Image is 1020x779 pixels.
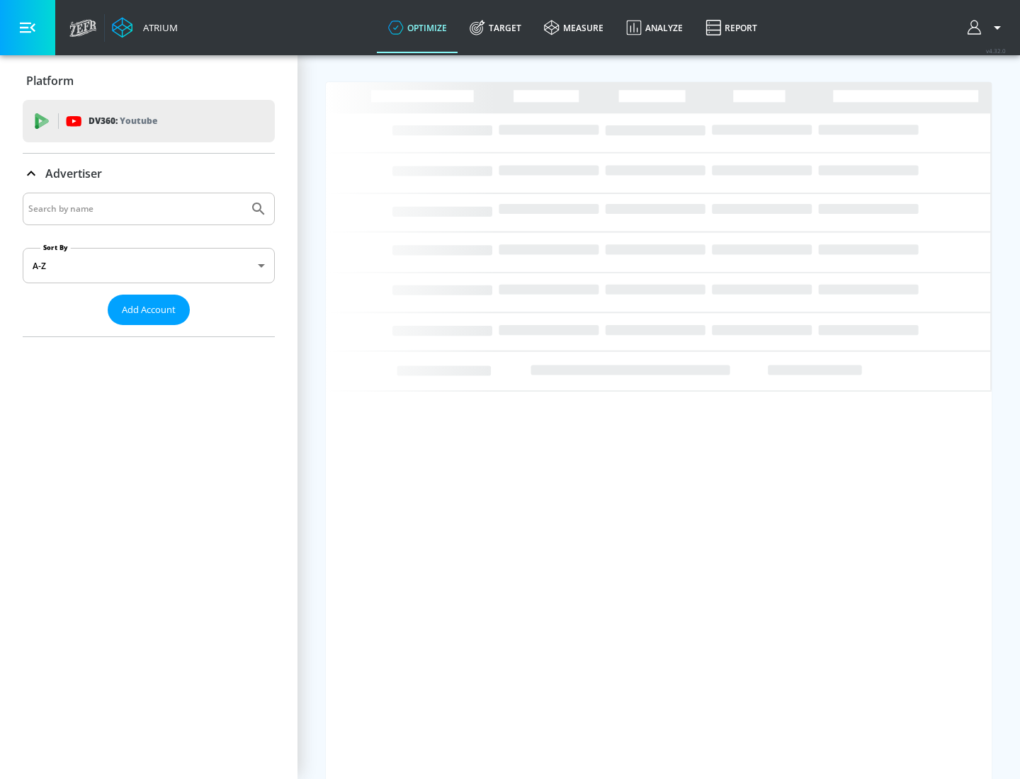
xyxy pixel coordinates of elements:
[615,2,694,53] a: Analyze
[23,193,275,336] div: Advertiser
[40,243,71,252] label: Sort By
[45,166,102,181] p: Advertiser
[23,100,275,142] div: DV360: Youtube
[89,113,157,129] p: DV360:
[112,17,178,38] a: Atrium
[137,21,178,34] div: Atrium
[377,2,458,53] a: optimize
[108,295,190,325] button: Add Account
[28,200,243,218] input: Search by name
[986,47,1006,55] span: v 4.32.0
[458,2,533,53] a: Target
[120,113,157,128] p: Youtube
[533,2,615,53] a: measure
[122,302,176,318] span: Add Account
[23,61,275,101] div: Platform
[694,2,769,53] a: Report
[26,73,74,89] p: Platform
[23,154,275,193] div: Advertiser
[23,325,275,336] nav: list of Advertiser
[23,248,275,283] div: A-Z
